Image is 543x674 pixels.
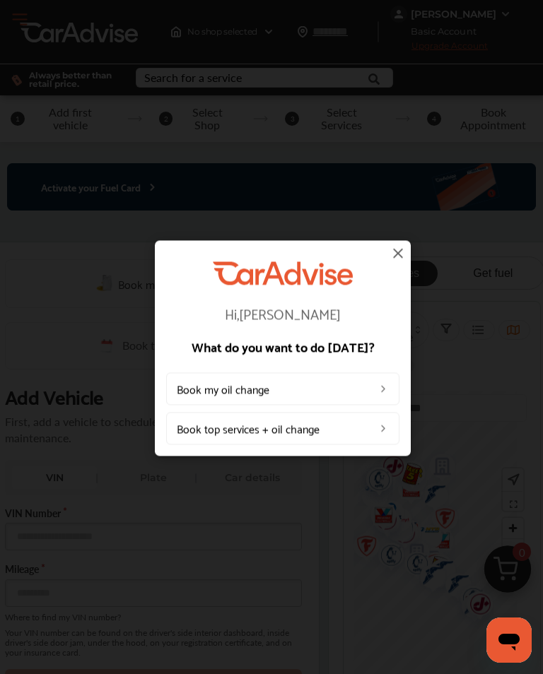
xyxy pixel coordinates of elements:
a: Book my oil change [166,373,399,406]
iframe: Button to launch messaging window [486,617,532,663]
a: Book top services + oil change [166,413,399,445]
img: close-icon.a004319c.svg [390,244,407,261]
p: Hi, [PERSON_NAME] [166,307,399,321]
img: CarAdvise Logo [213,261,353,285]
img: left_arrow_icon.0f472efe.svg [378,384,389,395]
p: What do you want to do [DATE]? [166,341,399,353]
img: left_arrow_icon.0f472efe.svg [378,423,389,434]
